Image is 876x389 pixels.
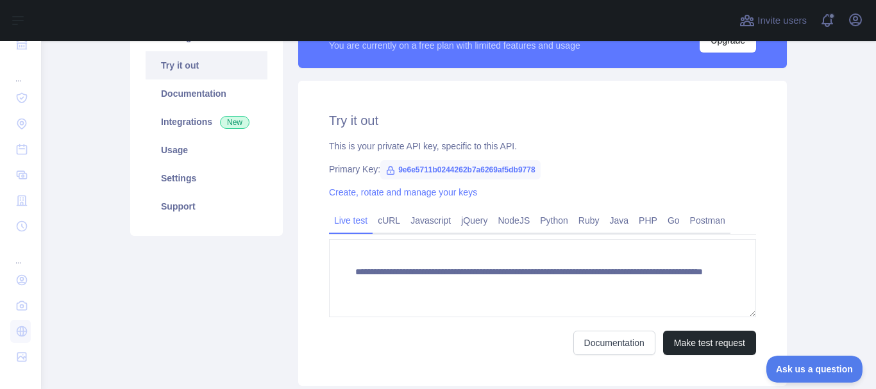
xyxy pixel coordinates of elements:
[146,136,267,164] a: Usage
[766,356,863,383] iframe: Toggle Customer Support
[456,210,493,231] a: jQuery
[146,164,267,192] a: Settings
[10,58,31,84] div: ...
[605,210,634,231] a: Java
[685,210,730,231] a: Postman
[10,240,31,266] div: ...
[329,140,756,153] div: This is your private API key, specific to this API.
[405,210,456,231] a: Javascript
[493,210,535,231] a: NodeJS
[535,210,573,231] a: Python
[220,116,249,129] span: New
[634,210,662,231] a: PHP
[146,79,267,108] a: Documentation
[757,13,807,28] span: Invite users
[380,160,541,179] span: 9e6e5711b0244262b7a6269af5db9778
[329,39,580,52] div: You are currently on a free plan with limited features and usage
[373,210,405,231] a: cURL
[329,112,756,129] h2: Try it out
[146,108,267,136] a: Integrations New
[663,331,756,355] button: Make test request
[573,331,655,355] a: Documentation
[737,10,809,31] button: Invite users
[662,210,685,231] a: Go
[329,210,373,231] a: Live test
[146,51,267,79] a: Try it out
[329,187,477,197] a: Create, rotate and manage your keys
[573,210,605,231] a: Ruby
[146,192,267,220] a: Support
[329,163,756,176] div: Primary Key:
